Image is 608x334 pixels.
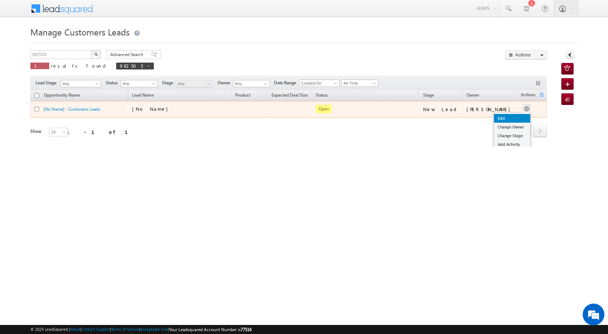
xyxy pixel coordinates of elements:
span: All Time [342,80,376,86]
div: New Lead [423,106,459,113]
a: Any [121,80,157,87]
span: Any [61,80,98,87]
span: Owner [466,92,479,98]
span: © 2025 LeadSquared | | | | | [30,326,252,333]
a: 25 [49,128,68,136]
a: Contact Support [81,327,110,331]
a: Opportunity Name [40,91,84,101]
input: Type to Search [233,80,270,87]
img: Search [94,52,98,56]
em: Start Chat [98,223,131,233]
img: d_60004797649_company_0_60004797649 [12,38,30,47]
span: Stage [162,80,176,86]
span: Created On [299,80,337,86]
div: 1 - 1 of 1 [67,128,136,136]
a: Edit [494,114,530,123]
a: Add Activity [494,140,530,149]
a: Change Owner [494,123,530,131]
span: results found [51,63,109,69]
a: Status [312,91,331,101]
a: Any [60,80,101,87]
div: Show [30,128,43,135]
a: All Time [341,80,378,87]
span: [No Name] [132,106,172,112]
button: Actions [505,50,547,59]
span: Lead Stage [35,80,59,86]
a: Any [176,80,213,87]
a: Terms of Service [111,327,139,331]
a: next [533,126,547,137]
a: Created On [299,80,339,87]
span: Status [106,80,121,86]
span: 962505 [120,63,143,69]
a: About [70,327,80,331]
span: 77516 [241,327,252,332]
span: 25 [50,129,69,135]
span: Owner [218,80,233,86]
span: Any [176,80,211,87]
span: Opportunity Name [44,92,80,98]
span: Open [316,105,332,113]
span: Manage Customers Leads [30,26,130,38]
a: Expected Deal Size [268,91,311,101]
span: Date Range [274,80,299,86]
a: Show All Items [260,80,269,88]
a: Change Stage [494,131,530,140]
div: Minimize live chat window [119,4,136,21]
span: Product [235,92,250,98]
div: Chat with us now [38,38,122,47]
span: Your Leadsquared Account Number is [169,327,252,332]
span: Stage [423,92,434,98]
div: [PERSON_NAME] [466,106,514,113]
span: Advanced Search [110,51,145,58]
span: Any [121,80,155,87]
span: 1 [34,63,46,69]
span: Actions [517,91,539,100]
span: next [533,125,547,137]
span: Lead Name [128,91,157,101]
textarea: Type your message and hit 'Enter' [9,67,132,217]
input: Check all records [34,93,39,98]
a: Stage [419,91,438,101]
span: Expected Deal Size [271,92,308,98]
a: [No Name] - Customers Leads [43,106,100,112]
a: Acceptable Use [140,327,168,331]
